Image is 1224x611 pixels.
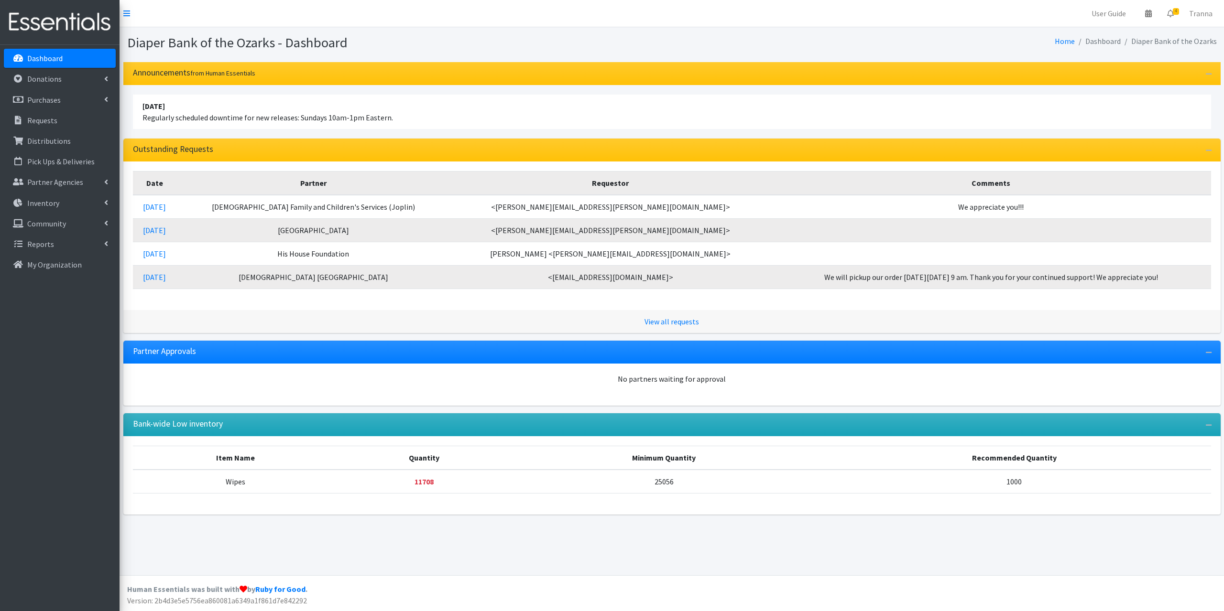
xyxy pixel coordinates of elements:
a: User Guide [1084,4,1134,23]
a: Partner Agencies [4,172,116,192]
p: Donations [27,74,62,84]
strong: [DATE] [142,101,165,111]
td: <[PERSON_NAME][EMAIL_ADDRESS][PERSON_NAME][DOMAIN_NAME]> [450,195,771,219]
a: Distributions [4,131,116,150]
li: Dashboard [1075,34,1121,48]
p: My Organization [27,260,82,269]
a: Dashboard [4,49,116,68]
td: [GEOGRAPHIC_DATA] [176,218,450,242]
td: [DEMOGRAPHIC_DATA] Family and Children's Services (Joplin) [176,195,450,219]
a: Community [4,214,116,233]
li: Diaper Bank of the Ozarks [1121,34,1217,48]
p: Distributions [27,136,71,146]
td: Wipes [133,470,339,493]
th: Partner [176,171,450,195]
th: Comments [771,171,1211,195]
td: 1000 [818,470,1211,493]
p: Partner Agencies [27,177,83,187]
div: No partners waiting for approval [133,373,1211,385]
a: [DATE] [143,272,166,282]
small: from Human Essentials [190,69,255,77]
a: View all requests [645,317,699,326]
td: His House Foundation [176,242,450,265]
a: Pick Ups & Deliveries [4,152,116,171]
td: <[EMAIL_ADDRESS][DOMAIN_NAME]> [450,265,771,289]
a: [DATE] [143,249,166,258]
h3: Partner Approvals [133,346,196,356]
strong: Below minimum quantity [415,477,434,486]
h3: Announcements [133,68,255,78]
td: 25056 [510,470,818,493]
p: Pick Ups & Deliveries [27,157,95,166]
td: [PERSON_NAME] <[PERSON_NAME][EMAIL_ADDRESS][DOMAIN_NAME]> [450,242,771,265]
a: Purchases [4,90,116,109]
h3: Outstanding Requests [133,144,213,154]
a: Ruby for Good [255,584,306,594]
p: Community [27,219,66,228]
strong: Human Essentials was built with by . [127,584,307,594]
h1: Diaper Bank of the Ozarks - Dashboard [127,34,668,51]
li: Regularly scheduled downtime for new releases: Sundays 10am-1pm Eastern. [133,95,1211,129]
p: Requests [27,116,57,125]
a: 4 [1159,4,1181,23]
a: [DATE] [143,225,166,235]
img: HumanEssentials [4,6,116,38]
td: We appreciate you!!! [771,195,1211,219]
a: Home [1055,36,1075,46]
a: My Organization [4,255,116,274]
th: Minimum Quantity [510,446,818,470]
a: Reports [4,235,116,254]
a: Requests [4,111,116,130]
a: Inventory [4,193,116,213]
a: Tranna [1181,4,1220,23]
span: 4 [1173,8,1179,15]
span: Version: 2b4d3e5e5756ea860081a6349a1f861d7e842292 [127,596,307,605]
a: Donations [4,69,116,88]
td: [DEMOGRAPHIC_DATA] [GEOGRAPHIC_DATA] [176,265,450,289]
td: <[PERSON_NAME][EMAIL_ADDRESS][PERSON_NAME][DOMAIN_NAME]> [450,218,771,242]
td: We will pickup our order [DATE][DATE] 9 am. Thank you for your continued support! We appreciate you! [771,265,1211,289]
th: Date [133,171,177,195]
p: Purchases [27,95,61,105]
th: Recommended Quantity [818,446,1211,470]
th: Quantity [338,446,510,470]
th: Item Name [133,446,339,470]
p: Inventory [27,198,59,208]
th: Requestor [450,171,771,195]
p: Reports [27,239,54,249]
p: Dashboard [27,54,63,63]
a: [DATE] [143,202,166,212]
h3: Bank-wide Low inventory [133,419,223,429]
